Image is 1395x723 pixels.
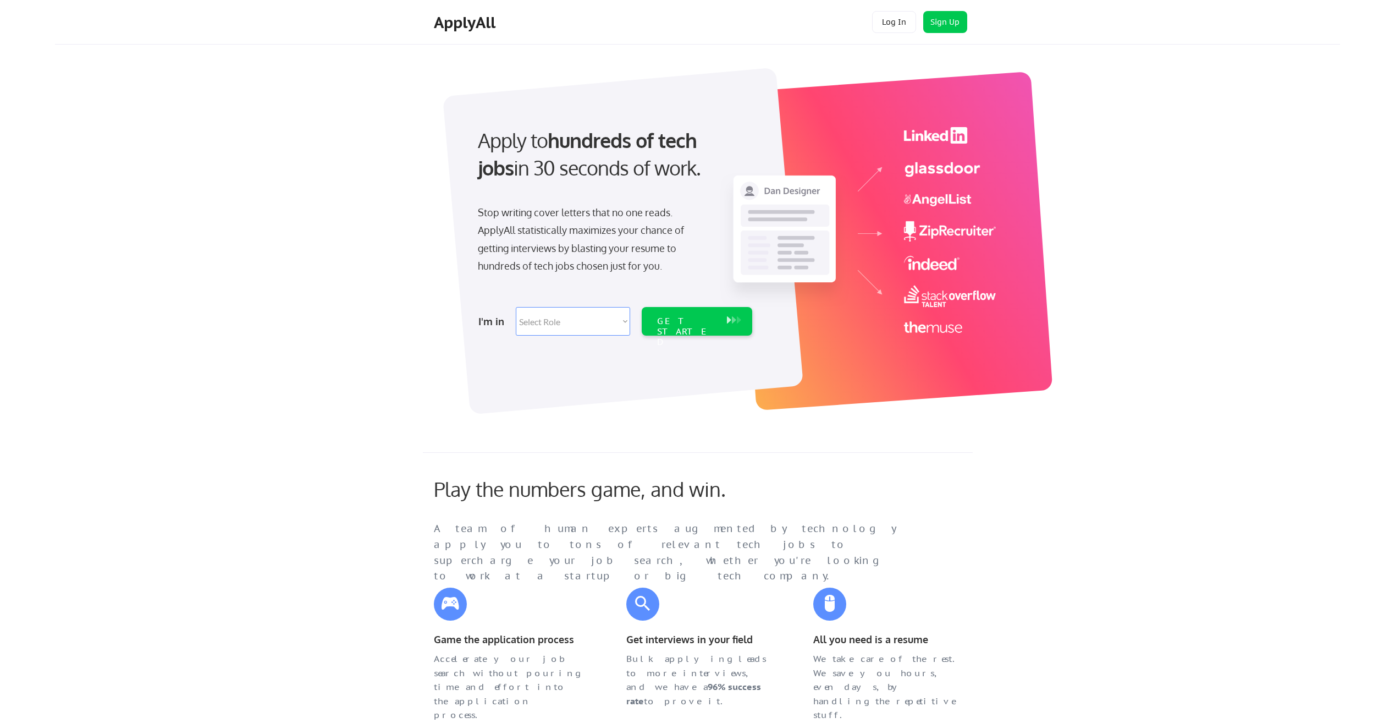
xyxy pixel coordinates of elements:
div: ApplyAll [434,13,499,32]
button: Log In [872,11,916,33]
div: I'm in [478,313,509,330]
div: Bulk applying leads to more interviews, and we have a to prove it. [626,652,775,708]
div: Get interviews in your field [626,632,775,648]
div: Apply to in 30 seconds of work. [478,127,748,182]
div: A team of human experts augmented by technology apply you to tons of relevant tech jobs to superc... [434,521,918,584]
div: GET STARTED [657,316,716,348]
button: Sign Up [923,11,967,33]
strong: 96% success rate [626,681,763,706]
strong: hundreds of tech jobs [478,128,702,180]
div: All you need is a resume [813,632,962,648]
div: Accelerate your job search without pouring time and effort into the application process. [434,652,582,722]
div: Stop writing cover letters that no one reads. ApplyAll statistically maximizes your chance of get... [478,204,704,275]
div: We take care of the rest. We save you hours, even days, by handling the repetitive stuff. [813,652,962,722]
div: Play the numbers game, and win. [434,477,775,501]
div: Game the application process [434,632,582,648]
